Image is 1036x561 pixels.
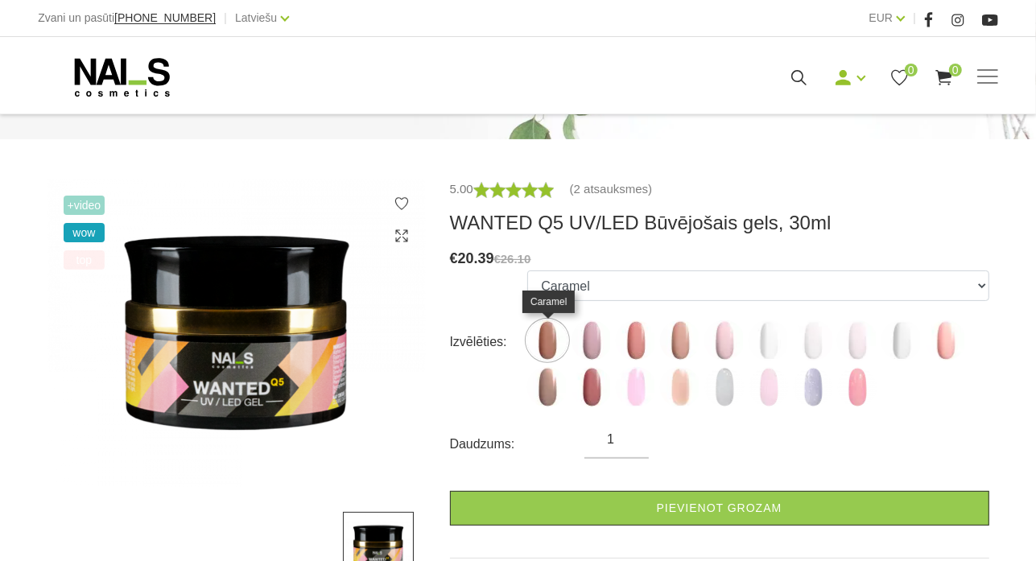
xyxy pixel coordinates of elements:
[704,320,745,361] img: ...
[616,320,656,361] img: ...
[494,252,531,266] s: €26.10
[114,12,216,24] a: [PHONE_NUMBER]
[64,223,105,242] span: wow
[224,8,227,28] span: |
[458,250,494,266] span: 20.39
[793,367,833,407] img: ...
[527,320,568,361] img: ...
[47,179,426,488] img: ...
[450,491,989,526] a: Pievienot grozam
[837,320,877,361] img: ...
[926,320,966,361] img: ...
[450,329,528,355] div: Izvēlēties:
[114,11,216,24] span: [PHONE_NUMBER]
[793,320,833,361] img: ...
[450,431,585,457] div: Daudzums:
[704,367,745,407] img: ...
[235,8,277,27] a: Latviešu
[660,320,700,361] img: ...
[450,250,458,266] span: €
[837,367,877,407] img: ...
[913,8,916,28] span: |
[881,320,922,361] img: ...
[749,320,789,361] img: ...
[38,8,216,28] div: Zvani un pasūti
[949,64,962,76] span: 0
[660,367,700,407] img: ...
[527,367,568,407] img: ...
[450,182,473,196] span: 5.00
[869,8,894,27] a: EUR
[889,68,910,88] a: 0
[572,367,612,407] img: ...
[572,320,612,361] img: ...
[64,196,105,215] span: +Video
[905,64,918,76] span: 0
[934,68,954,88] a: 0
[450,211,989,235] h3: WANTED Q5 UV/LED Būvējošais gels, 30ml
[64,250,105,270] span: top
[616,367,656,407] img: ...
[570,179,653,199] a: (2 atsauksmes)
[749,367,789,407] img: ...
